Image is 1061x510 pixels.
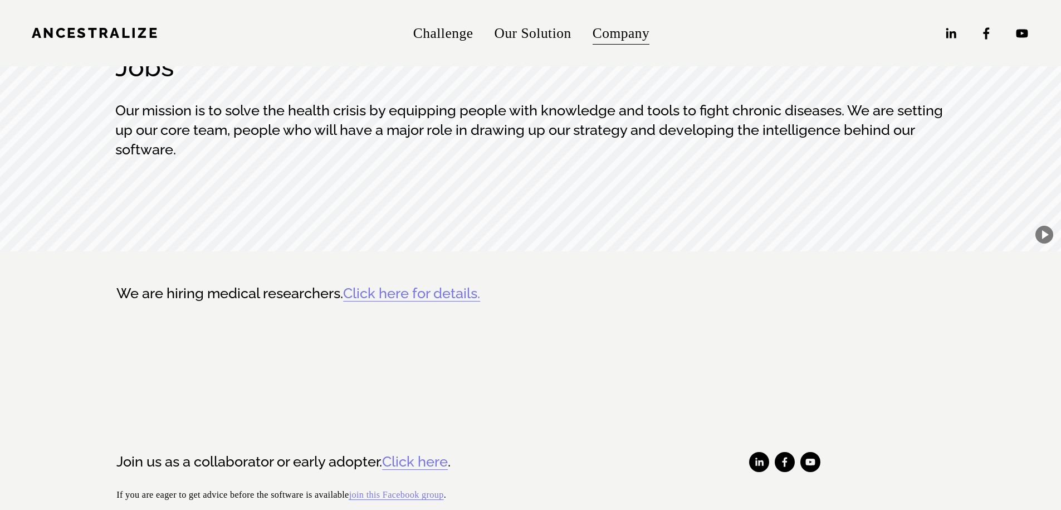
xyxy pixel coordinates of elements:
button: Play Background [1035,226,1053,244]
a: Ancestralize [32,25,159,41]
a: Facebook [775,452,795,472]
a: Challenge [413,19,473,47]
a: LinkedIn [943,26,958,41]
a: join this Facebook group [349,487,444,503]
h3: We are hiring medical researchers. [116,284,945,303]
a: Click here for details. [343,285,480,302]
a: folder dropdown [593,19,649,47]
a: Click here [382,452,448,472]
a: YouTube [800,452,820,472]
h2: Jobs [115,50,945,85]
h3: Join us as a collaborator or early adopter. . [116,452,605,472]
a: Our Solution [495,19,571,47]
a: YouTube [1015,26,1029,41]
p: If you are eager to get advice before the software is available . [116,487,605,503]
a: LinkedIn [749,452,769,472]
h3: Our mission is to solve the health crisis by equipping people with knowledge and tools to fight c... [115,101,945,159]
span: Company [593,21,649,46]
a: Facebook [979,26,994,41]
